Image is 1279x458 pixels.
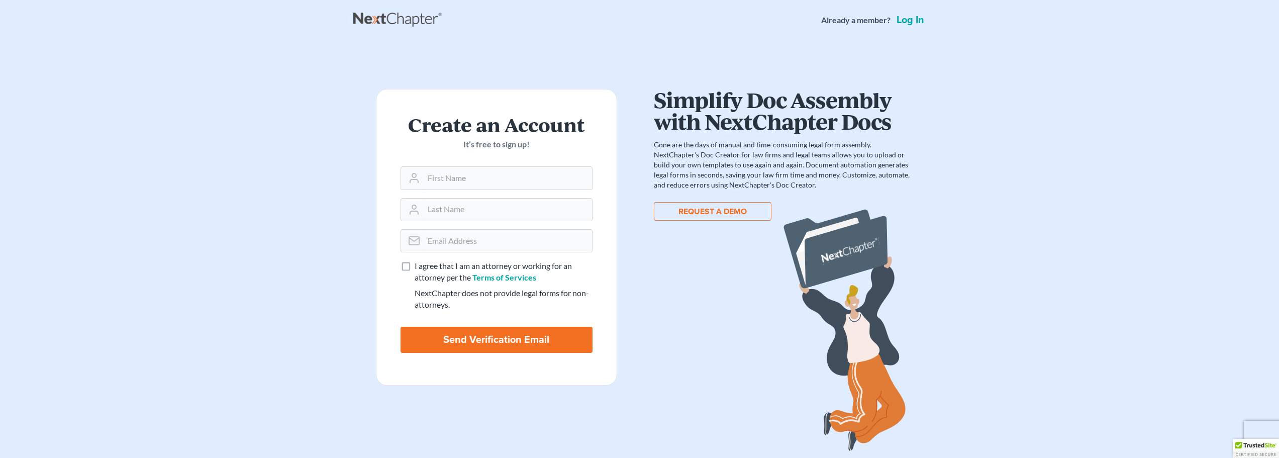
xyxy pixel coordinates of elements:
[401,327,593,353] input: Send Verification Email
[401,139,593,150] p: It’s free to sign up!
[654,140,912,190] p: Gone are the days of manual and time-consuming legal form assembly. NextChapter's Doc Creator for...
[654,202,771,221] button: REQUEST A DEMO
[654,89,912,132] h1: Simplify Doc Assembly with NextChapter Docs
[424,199,592,221] input: Last Name
[1233,439,1279,458] div: TrustedSite Certified
[424,167,592,189] input: First Name
[415,288,593,311] div: NextChapter does not provide legal forms for non-attorneys.
[472,272,536,282] a: Terms of Services
[415,261,572,282] span: I agree that I am an attorney or working for an attorney per the
[821,15,891,26] strong: Already a member?
[424,230,592,252] input: Email Address
[401,114,593,135] h2: Create an Account
[783,197,912,453] img: dc-illustration-726c18fdd7f5808b1482c75a3ff311125a627a693030b3129b89de4ebf97fddd.svg
[895,15,926,25] a: Log in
